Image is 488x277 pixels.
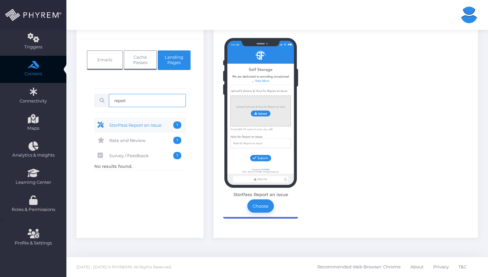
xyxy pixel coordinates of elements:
[173,121,182,129] span: 1
[109,121,173,129] span: StorPass Report an Issue
[173,137,182,144] span: 1
[129,54,151,65] span: Caché Passes
[410,257,424,277] a: About
[97,57,112,62] span: Emails
[433,260,449,274] span: Privacy
[410,260,424,274] span: About
[109,94,186,107] input: Search...
[4,152,62,159] span: Analytics & Insights
[247,199,274,213] a: Choose
[4,71,62,77] span: Content
[4,44,62,50] span: Triggers
[233,192,289,197] h6: StorPass Report an issue
[458,257,467,277] a: T&C
[27,125,39,132] span: Maps
[163,54,185,65] span: Landing Pages
[15,240,52,246] span: Profile & Settings
[317,257,401,277] a: Recommended Web Browser: Chrome
[433,257,449,277] a: Privacy
[317,260,401,274] span: Recommended Web Browser: Chrome
[4,179,62,186] span: Learning Center
[109,152,173,159] span: Survey / Feedback
[94,163,132,170] li: No results found.
[4,98,62,104] span: Connectivity
[109,137,173,144] span: Rate and Review
[94,117,186,133] a: StorPass Report an Issue 1
[4,206,62,213] span: Roles & Permissions
[94,133,186,148] a: Rate and Review 1
[76,265,172,269] span: [DATE] - [DATE] © PHYREM®. All Rights Reserved.
[94,148,186,163] a: Survey / Feedback 1
[458,260,467,274] span: T&C
[173,152,182,159] span: 1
